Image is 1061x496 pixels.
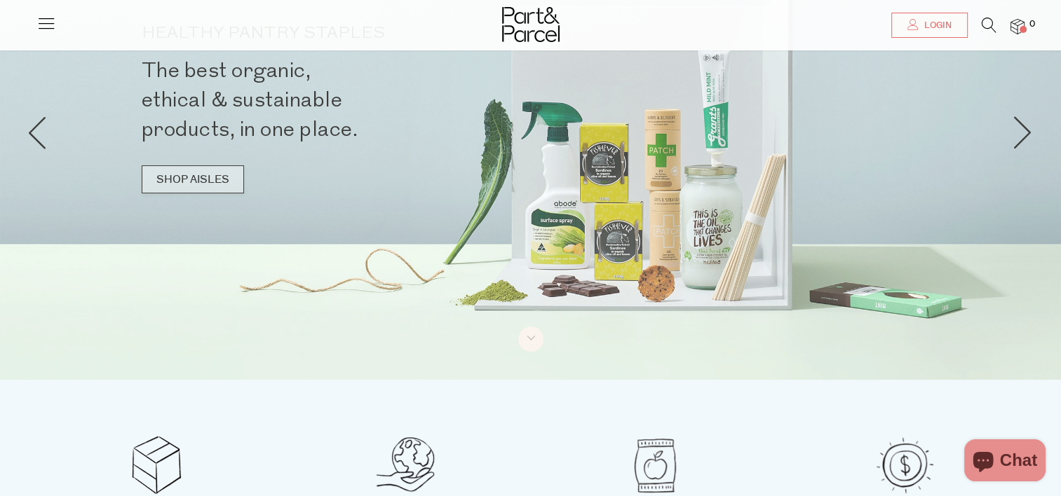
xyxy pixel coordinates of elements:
img: part&parcel icon [875,436,934,495]
a: SHOP AISLES [142,165,244,193]
img: part&parcel icon [377,436,435,495]
a: Login [891,13,968,38]
span: Login [921,20,952,32]
inbox-online-store-chat: Shopify online store chat [960,439,1050,485]
a: 0 [1011,19,1025,34]
img: Part&Parcel [502,7,560,42]
img: part&parcel icon [626,436,684,495]
img: part&parcel icon [127,436,186,495]
span: 0 [1026,18,1039,31]
h2: The best organic, ethical & sustainable products, in one place. [142,56,536,144]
